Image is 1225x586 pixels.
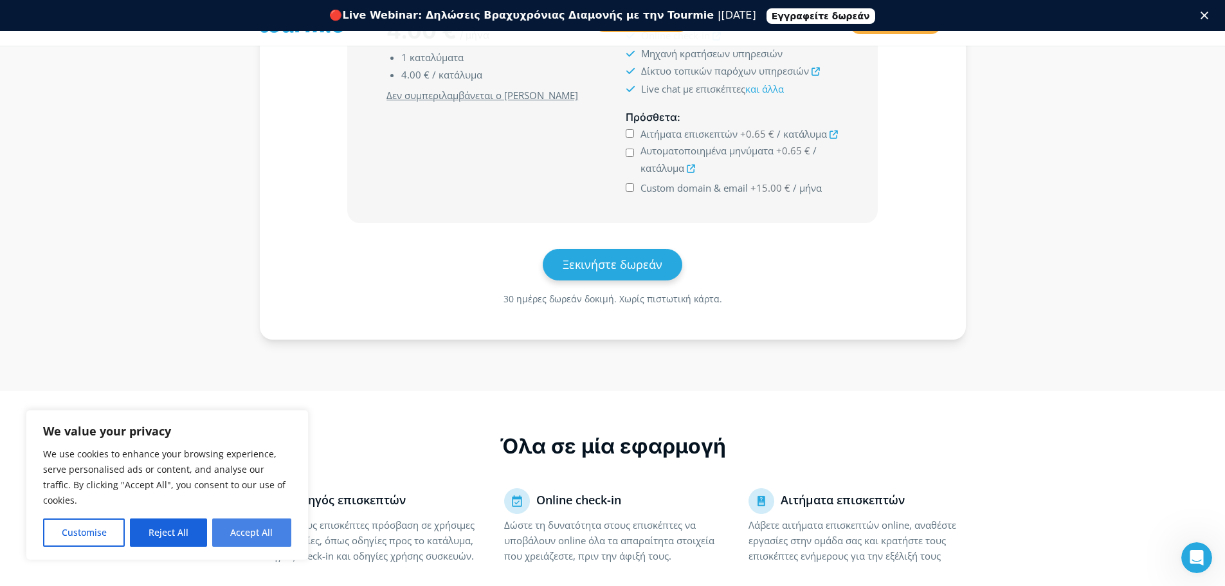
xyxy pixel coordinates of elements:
p: We value your privacy [43,423,291,439]
p: Δώστε τη δυνατότητα στους επισκέπτες να υποβάλουν online όλα τα απαραίτητα στοιχεία που χρειάζεστ... [504,517,721,563]
u: Δεν συμπεριλαμβάνεται ο [PERSON_NAME] [386,89,578,102]
iframe: Intercom live chat [1181,542,1212,573]
span: Όλα σε μία εφαρμογή [500,434,726,459]
span: 4.00 € [401,68,430,81]
span: +15.00 € [750,181,790,194]
span: Αιτήματα επισκεπτών [640,127,738,140]
span: Ξεκινήστε δωρεάν [563,257,662,272]
button: Accept All [212,518,291,547]
span: +0.65 € [776,144,810,157]
a: Εγγραφείτε δωρεάν [767,8,875,24]
span: / κατάλυμα [777,127,827,140]
span: Δίκτυο τοπικών παρόχων υπηρεσιών [641,64,809,77]
p: Δώστε στους επισκέπτες πρόσβαση σε χρήσιμες πληροφορίες, όπως οδηγίες προς το κατάλυμα, οδηγίες c... [260,517,477,563]
b: Live Webinar: Δηλώσεις Βραχυχρόνιας Διαμονής με την Tourmie | [342,9,721,21]
a: Ξεκινήστε δωρεάν [543,249,682,280]
span: 1 [401,51,407,64]
span: +0.65 € [740,127,774,140]
span: Αυτοματοποιημένα μηνύματα [640,144,774,157]
p: Λάβετε αιτήματα επισκεπτών online, αναθέστε εργασίες στην ομάδα σας και κρατήστε τους επισκέπτες ... [749,517,966,563]
span: καταλύματα [410,51,464,64]
span: Οδηγός επισκεπτών [292,492,406,508]
div: 🔴 [DATE] [329,9,756,22]
span: / κατάλυμα [432,68,482,81]
span: Online check-in [536,492,621,508]
button: Customise [43,518,125,547]
span: 30 ημέρες δωρεάν δοκιμή. Χωρίς πιστωτική κάρτα. [504,293,722,305]
p: We use cookies to enhance your browsing experience, serve personalised ads or content, and analys... [43,446,291,508]
span: Custom domain & email [640,181,748,194]
button: Reject All [130,518,206,547]
span: Live chat με επισκέπτες [641,82,784,95]
span: Αιτήματα επισκεπτών [781,492,905,508]
a: και άλλα [745,82,784,95]
span: Μηχανή κρατήσεων υπηρεσιών [641,47,783,60]
span: Πρόσθετα [626,111,677,124]
span: / μήνα [793,181,822,194]
h5: : [626,109,838,125]
div: Κλείσιμο [1201,12,1213,19]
